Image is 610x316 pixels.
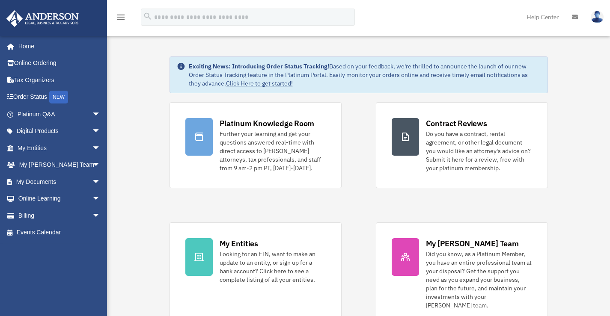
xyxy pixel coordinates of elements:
[6,71,113,89] a: Tax Organizers
[220,238,258,249] div: My Entities
[426,118,487,129] div: Contract Reviews
[226,80,293,87] a: Click Here to get started!
[220,250,326,284] div: Looking for an EIN, want to make an update to an entity, or sign up for a bank account? Click her...
[6,190,113,207] a: Online Learningarrow_drop_down
[6,157,113,174] a: My [PERSON_NAME] Teamarrow_drop_down
[6,89,113,106] a: Order StatusNEW
[49,91,68,103] div: NEW
[189,62,329,70] strong: Exciting News: Introducing Order Status Tracking!
[6,38,109,55] a: Home
[92,106,109,123] span: arrow_drop_down
[92,173,109,191] span: arrow_drop_down
[426,250,532,310] div: Did you know, as a Platinum Member, you have an entire professional team at your disposal? Get th...
[143,12,152,21] i: search
[92,157,109,174] span: arrow_drop_down
[220,118,315,129] div: Platinum Knowledge Room
[426,130,532,172] div: Do you have a contract, rental agreement, or other legal document you would like an attorney's ad...
[376,102,548,188] a: Contract Reviews Do you have a contract, rental agreement, or other legal document you would like...
[6,224,113,241] a: Events Calendar
[6,55,113,72] a: Online Ordering
[6,139,113,157] a: My Entitiesarrow_drop_down
[92,123,109,140] span: arrow_drop_down
[92,190,109,208] span: arrow_drop_down
[6,173,113,190] a: My Documentsarrow_drop_down
[116,15,126,22] a: menu
[220,130,326,172] div: Further your learning and get your questions answered real-time with direct access to [PERSON_NAM...
[4,10,81,27] img: Anderson Advisors Platinum Portal
[170,102,342,188] a: Platinum Knowledge Room Further your learning and get your questions answered real-time with dire...
[6,106,113,123] a: Platinum Q&Aarrow_drop_down
[6,123,113,140] a: Digital Productsarrow_drop_down
[6,207,113,224] a: Billingarrow_drop_down
[92,207,109,224] span: arrow_drop_down
[426,238,519,249] div: My [PERSON_NAME] Team
[116,12,126,22] i: menu
[92,139,109,157] span: arrow_drop_down
[189,62,541,88] div: Based on your feedback, we're thrilled to announce the launch of our new Order Status Tracking fe...
[591,11,604,23] img: User Pic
